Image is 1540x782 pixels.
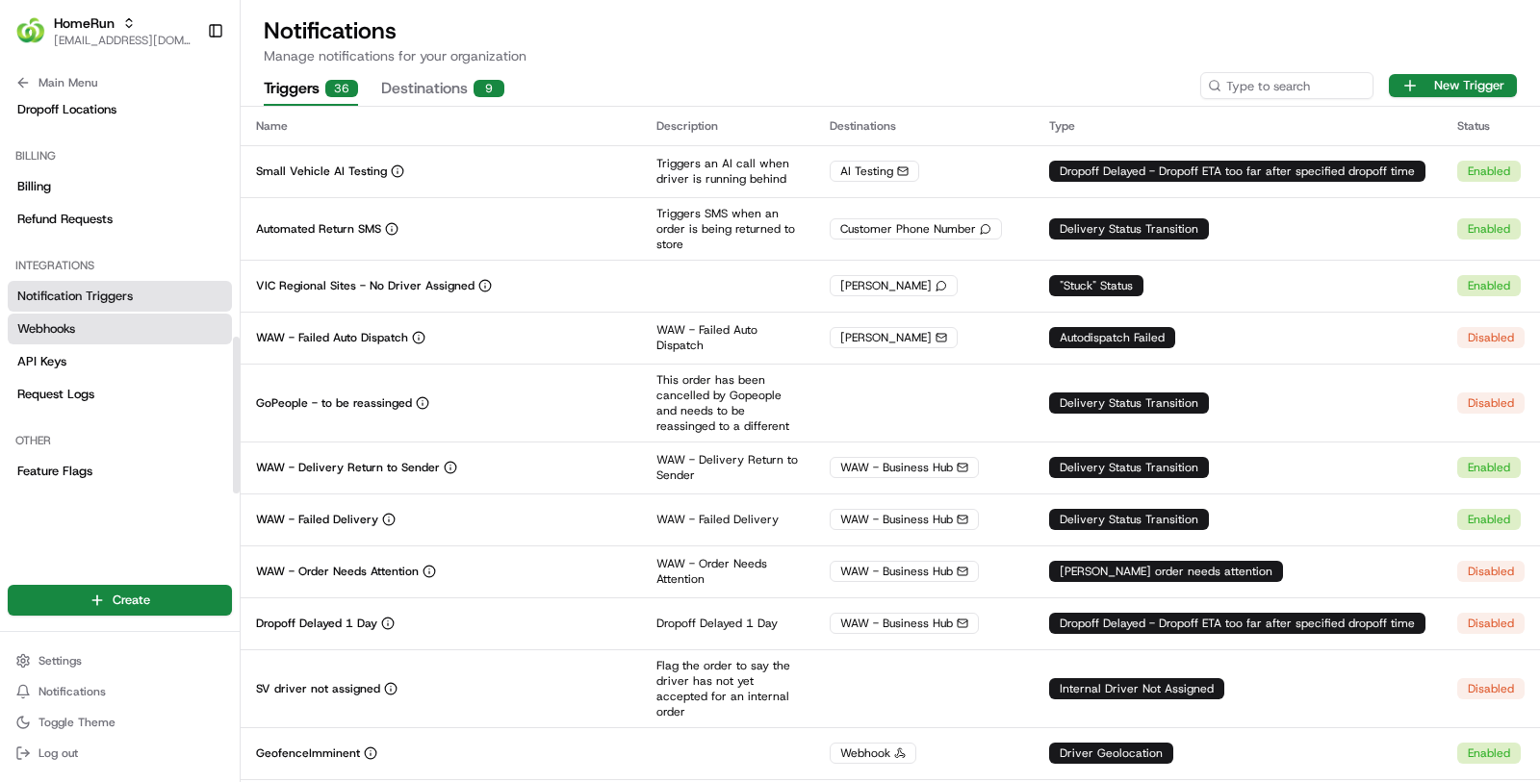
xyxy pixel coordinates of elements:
[38,75,97,90] span: Main Menu
[17,101,116,118] span: Dropoff Locations
[1389,74,1517,97] button: New Trigger
[19,331,50,362] img: Masood Aslam
[256,564,419,579] p: WAW - Order Needs Attention
[1049,327,1175,348] div: Autodispatch Failed
[8,314,232,344] a: Webhooks
[264,46,1517,65] p: Manage notifications for your organization
[160,297,167,313] span: •
[1457,218,1521,240] div: Enabled
[50,123,318,143] input: Clear
[182,429,309,448] span: API Documentation
[256,221,381,237] p: Automated Return SMS
[170,297,210,313] span: [DATE]
[17,463,92,480] span: Feature Flags
[830,327,958,348] div: [PERSON_NAME]
[830,509,979,530] div: WAW - Business Hub
[656,658,799,719] p: Flag the order to say the driver has not yet accepted for an internal order
[87,202,265,217] div: We're available if you need us!
[19,76,350,107] p: Welcome 👋
[19,18,58,57] img: Nash
[381,73,504,106] button: Destinations
[136,475,233,491] a: Powered byPylon
[1049,275,1143,296] div: "Stuck" Status
[8,379,232,410] a: Request Logs
[1457,743,1521,764] div: Enabled
[830,118,1018,134] div: Destinations
[163,431,178,446] div: 💻
[1457,161,1521,182] div: Enabled
[264,15,1517,46] h1: Notifications
[656,372,799,434] p: This order has been cancelled by Gopeople and needs to be reassinged to a different
[38,715,115,730] span: Toggle Theme
[256,330,408,345] p: WAW - Failed Auto Dispatch
[192,476,233,491] span: Pylon
[8,8,199,54] button: HomeRunHomeRun[EMAIL_ADDRESS][DOMAIN_NAME]
[256,460,440,475] p: WAW - Delivery Return to Sender
[256,395,412,411] p: GoPeople - to be reassinged
[8,250,232,281] div: Integrations
[474,80,504,97] div: 9
[8,171,232,202] a: Billing
[656,512,799,527] p: WAW - Failed Delivery
[656,206,799,252] p: Triggers SMS when an order is being returned to store
[8,425,232,456] div: Other
[8,204,232,235] a: Refund Requests
[8,585,232,616] button: Create
[8,94,232,125] a: Dropoff Locations
[17,320,75,338] span: Webhooks
[1457,327,1525,348] div: Disabled
[298,245,350,268] button: See all
[1457,118,1525,134] div: Status
[38,653,82,668] span: Settings
[1457,678,1525,699] div: Disabled
[1457,457,1521,478] div: Enabled
[656,118,799,134] div: Description
[60,297,156,313] span: [PERSON_NAME]
[40,183,75,217] img: 8016278978528_b943e370aa5ada12b00a_72.png
[8,740,232,767] button: Log out
[830,743,916,764] div: Webhook
[38,684,106,699] span: Notifications
[38,745,78,761] span: Log out
[54,13,115,33] button: HomeRun
[830,275,958,296] div: [PERSON_NAME]
[19,249,129,265] div: Past conversations
[87,183,316,202] div: Start new chat
[1200,72,1373,99] input: Type to search
[8,678,232,705] button: Notifications
[830,613,979,634] div: WAW - Business Hub
[8,709,232,736] button: Toggle Theme
[256,164,387,179] p: Small Vehicle AI Testing
[8,346,232,377] a: API Keys
[1457,392,1525,414] div: Disabled
[12,421,155,456] a: 📗Knowledge Base
[113,592,150,609] span: Create
[15,15,46,46] img: HomeRun
[19,183,54,217] img: 1736555255976-a54dd68f-1ca7-489b-9aae-adbdc363a1c4
[256,745,360,761] p: GeofenceImminent
[1049,678,1224,699] div: Internal Driver Not Assigned
[17,178,51,195] span: Billing
[19,279,50,310] img: Zach Benton
[256,616,377,631] p: Dropoff Delayed 1 Day
[830,561,979,582] div: WAW - Business Hub
[656,556,799,587] p: WAW - Order Needs Attention
[830,218,1002,240] div: Customer Phone Number
[17,386,94,403] span: Request Logs
[1457,613,1525,634] div: Disabled
[8,140,232,171] div: Billing
[830,161,919,182] div: AI Testing
[17,353,66,370] span: API Keys
[1049,161,1425,182] div: Dropoff Delayed - Dropoff ETA too far after specified dropoff time
[1049,457,1209,478] div: Delivery Status Transition
[17,211,113,228] span: Refund Requests
[656,156,799,187] p: Triggers an AI call when driver is running behind
[160,349,167,365] span: •
[256,278,475,293] p: VIC Regional Sites - No Driver Assigned
[656,616,799,631] p: Dropoff Delayed 1 Day
[8,69,232,96] button: Main Menu
[256,681,380,696] p: SV driver not assigned
[54,33,192,48] button: [EMAIL_ADDRESS][DOMAIN_NAME]
[1049,613,1425,634] div: Dropoff Delayed - Dropoff ETA too far after specified dropoff time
